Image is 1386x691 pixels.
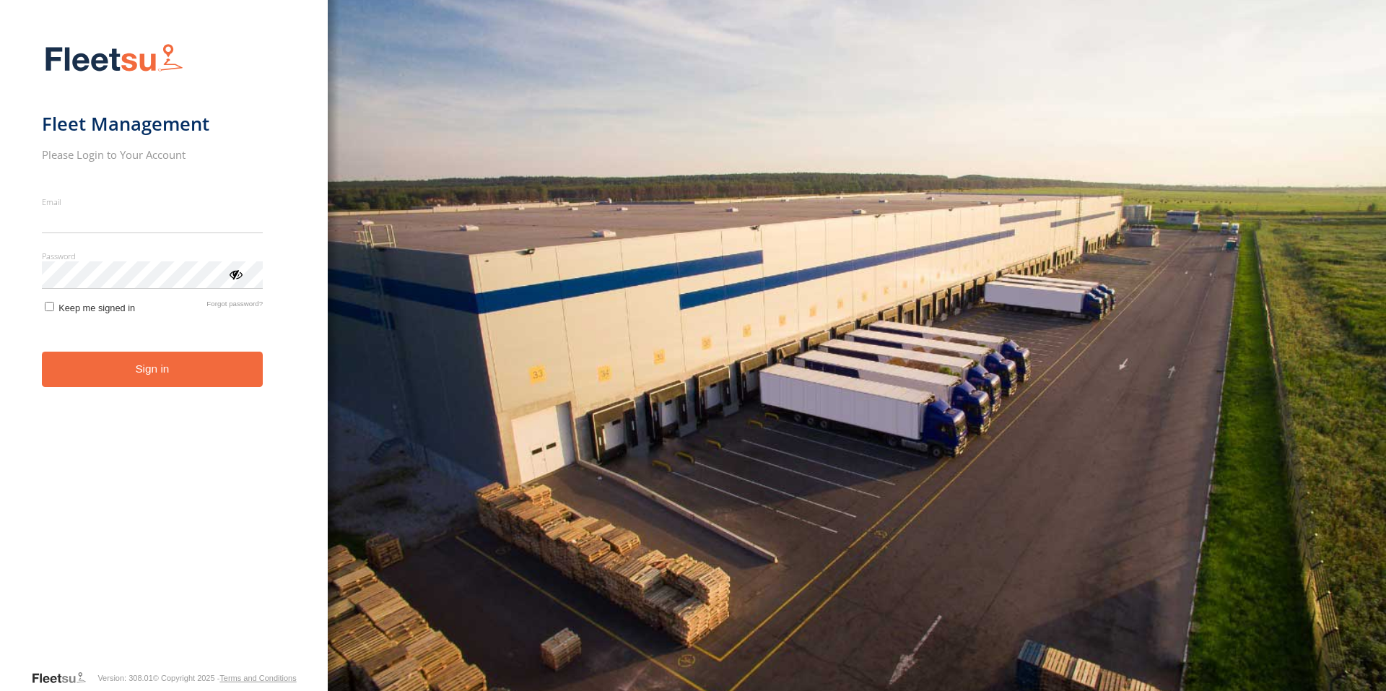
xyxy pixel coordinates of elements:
[42,251,263,261] label: Password
[31,671,97,685] a: Visit our Website
[42,147,263,162] h2: Please Login to Your Account
[219,674,296,682] a: Terms and Conditions
[45,302,54,311] input: Keep me signed in
[42,196,263,207] label: Email
[206,300,263,313] a: Forgot password?
[97,674,152,682] div: Version: 308.01
[42,112,263,136] h1: Fleet Management
[153,674,297,682] div: © Copyright 2025 -
[42,35,287,669] form: main
[42,40,186,77] img: Fleetsu
[58,303,135,313] span: Keep me signed in
[228,266,243,281] div: ViewPassword
[42,352,263,387] button: Sign in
